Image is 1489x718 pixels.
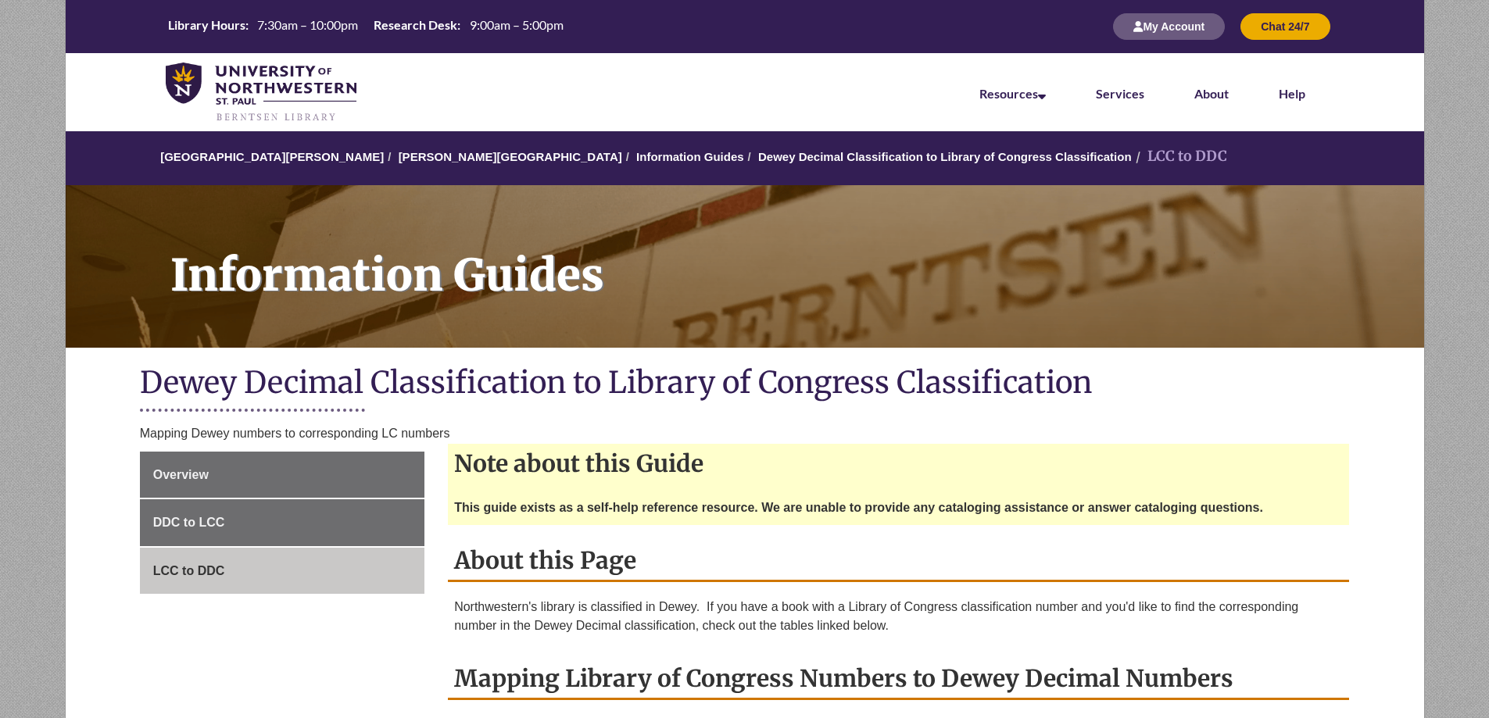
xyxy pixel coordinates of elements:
a: LCC to DDC [140,548,424,595]
a: [PERSON_NAME][GEOGRAPHIC_DATA] [399,150,622,163]
span: 7:30am – 10:00pm [257,17,358,32]
img: UNWSP Library Logo [166,63,357,123]
span: Mapping Dewey numbers to corresponding LC numbers [140,427,450,440]
a: Information Guides [636,150,744,163]
h2: Note about this Guide [448,444,1349,483]
a: Hours Today [162,16,570,38]
a: [GEOGRAPHIC_DATA][PERSON_NAME] [160,150,384,163]
p: Northwestern's library is classified in Dewey. If you have a book with a Library of Congress clas... [454,598,1343,635]
span: Overview [153,468,209,481]
a: Chat 24/7 [1240,20,1330,33]
th: Library Hours: [162,16,251,34]
h2: About this Page [448,541,1349,582]
a: Resources [979,86,1046,101]
span: DDC to LCC [153,516,225,529]
button: Chat 24/7 [1240,13,1330,40]
a: My Account [1113,20,1225,33]
table: Hours Today [162,16,570,36]
h1: Information Guides [153,185,1424,327]
h1: Dewey Decimal Classification to Library of Congress Classification [140,363,1350,405]
a: Dewey Decimal Classification to Library of Congress Classification [758,150,1132,163]
a: Information Guides [66,185,1424,348]
a: Overview [140,452,424,498]
a: Help [1279,86,1305,101]
li: LCC to DDC [1132,145,1227,168]
button: My Account [1113,13,1225,40]
th: Research Desk: [367,16,463,34]
a: About [1194,86,1229,101]
span: 9:00am – 5:00pm [470,17,564,32]
strong: This guide exists as a self-help reference resource. We are unable to provide any cataloging assi... [454,501,1263,514]
a: DDC to LCC [140,499,424,546]
a: Services [1096,86,1144,101]
span: LCC to DDC [153,564,225,577]
h2: Mapping Library of Congress Numbers to Dewey Decimal Numbers [448,659,1349,700]
div: Guide Page Menu [140,452,424,595]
